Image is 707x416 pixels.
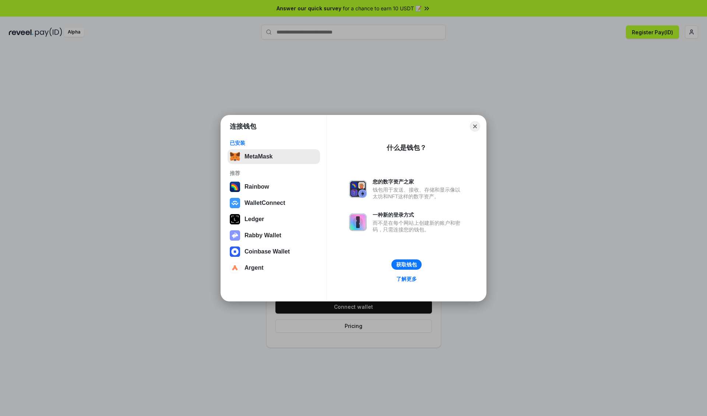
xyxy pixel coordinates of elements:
[373,178,464,185] div: 您的数字资产之家
[228,261,320,275] button: Argent
[373,212,464,218] div: 一种新的登录方式
[230,122,256,131] h1: 连接钱包
[228,244,320,259] button: Coinbase Wallet
[230,170,318,176] div: 推荐
[230,182,240,192] img: svg+xml,%3Csvg%20width%3D%22120%22%20height%3D%22120%22%20viewBox%3D%220%200%20120%20120%22%20fil...
[230,263,240,273] img: svg+xml,%3Csvg%20width%3D%2228%22%20height%3D%2228%22%20viewBox%3D%220%200%2028%2028%22%20fill%3D...
[228,149,320,164] button: MetaMask
[391,259,422,270] button: 获取钱包
[245,232,281,239] div: Rabby Wallet
[392,274,421,284] a: 了解更多
[373,186,464,200] div: 钱包用于发送、接收、存储和显示像以太坊和NFT这样的数字资产。
[245,183,269,190] div: Rainbow
[228,179,320,194] button: Rainbow
[228,228,320,243] button: Rabby Wallet
[228,212,320,227] button: Ledger
[396,276,417,282] div: 了解更多
[230,140,318,146] div: 已安装
[349,180,367,198] img: svg+xml,%3Csvg%20xmlns%3D%22http%3A%2F%2Fwww.w3.org%2F2000%2Fsvg%22%20fill%3D%22none%22%20viewBox...
[230,151,240,162] img: svg+xml,%3Csvg%20fill%3D%22none%22%20height%3D%2233%22%20viewBox%3D%220%200%2035%2033%22%20width%...
[230,230,240,241] img: svg+xml,%3Csvg%20xmlns%3D%22http%3A%2F%2Fwww.w3.org%2F2000%2Fsvg%22%20fill%3D%22none%22%20viewBox...
[245,216,264,223] div: Ledger
[230,198,240,208] img: svg+xml,%3Csvg%20width%3D%2228%22%20height%3D%2228%22%20viewBox%3D%220%200%2028%2028%22%20fill%3D...
[470,121,480,132] button: Close
[230,247,240,257] img: svg+xml,%3Csvg%20width%3D%2228%22%20height%3D%2228%22%20viewBox%3D%220%200%2028%2028%22%20fill%3D...
[396,261,417,268] div: 获取钱包
[245,265,264,271] div: Argent
[387,143,426,152] div: 什么是钱包？
[228,196,320,210] button: WalletConnect
[245,200,285,206] div: WalletConnect
[373,220,464,233] div: 而不是在每个网站上创建新的账户和密码，只需连接您的钱包。
[230,214,240,224] img: svg+xml,%3Csvg%20xmlns%3D%22http%3A%2F%2Fwww.w3.org%2F2000%2Fsvg%22%20width%3D%2228%22%20height%3...
[245,248,290,255] div: Coinbase Wallet
[349,213,367,231] img: svg+xml,%3Csvg%20xmlns%3D%22http%3A%2F%2Fwww.w3.org%2F2000%2Fsvg%22%20fill%3D%22none%22%20viewBox...
[245,153,272,160] div: MetaMask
